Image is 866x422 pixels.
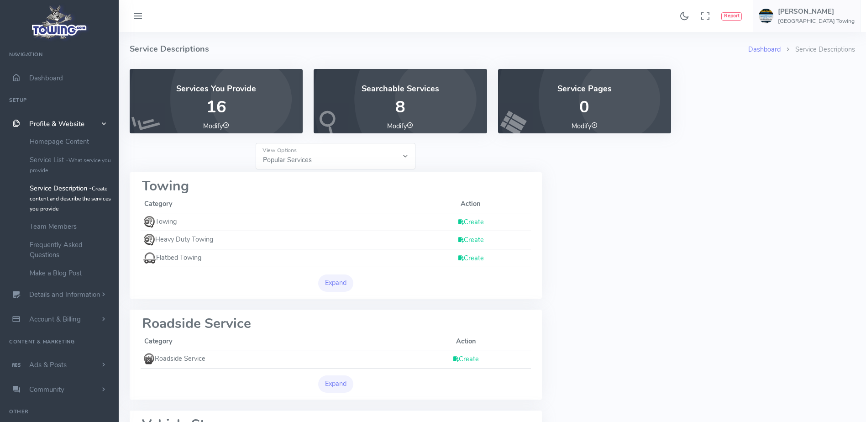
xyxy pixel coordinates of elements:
a: Make a Blog Post [23,264,119,282]
button: Expand [318,274,354,292]
small: Create content and describe the services you provide [30,185,111,212]
a: Frequently Asked Questions [23,236,119,264]
th: Category [141,333,401,350]
a: Service Description -Create content and describe the services you provide [23,179,119,217]
span: Details and Information [29,290,100,300]
a: Team Members [23,217,119,236]
h4: Services You Provide [141,84,292,94]
a: Homepage Content [23,132,119,151]
a: Create [452,354,479,364]
p: 8 [325,98,476,116]
td: Heavy Duty Towing [141,231,410,249]
img: user-image [759,9,773,23]
td: Flatbed Towing [141,249,410,267]
a: Dashboard [748,45,781,54]
th: Action [401,333,531,350]
th: Action [410,195,531,213]
span: Community [29,385,64,394]
a: Modify [203,121,229,131]
a: Modify [572,121,598,131]
h4: Service Pages [509,84,660,94]
span: Dashboard [29,74,63,83]
h5: [PERSON_NAME] [778,8,855,15]
a: Create [457,253,484,263]
li: Service Descriptions [781,45,855,55]
span: Ads & Posts [29,360,67,369]
p: 16 [141,98,292,116]
h2: Towing [142,179,530,194]
td: Towing [141,213,410,231]
h4: Service Descriptions [130,32,748,66]
span: Profile & Website [29,119,84,128]
th: Category [141,195,410,213]
p: 0 [509,98,660,116]
img: icon_flat_bed.gif [143,252,156,264]
td: Roadside Service [141,350,401,369]
h2: Roadside Service [142,316,530,332]
small: What service you provide [30,157,111,174]
h6: [GEOGRAPHIC_DATA] Towing [778,18,855,24]
a: Create [457,217,484,227]
a: Create [457,235,484,244]
a: Modify [387,121,413,131]
select: Floating label select example [256,143,415,169]
span: Account & Billing [29,315,81,324]
button: Expand [318,375,354,393]
img: icon_pump.gif [143,353,155,365]
a: Service List -What service you provide [23,151,119,179]
img: icon_towing_small.gif [143,234,155,246]
img: logo [29,3,90,42]
img: icon_towing_small.gif [143,216,155,228]
button: Report [721,12,742,21]
h4: Searchable Services [325,84,476,94]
